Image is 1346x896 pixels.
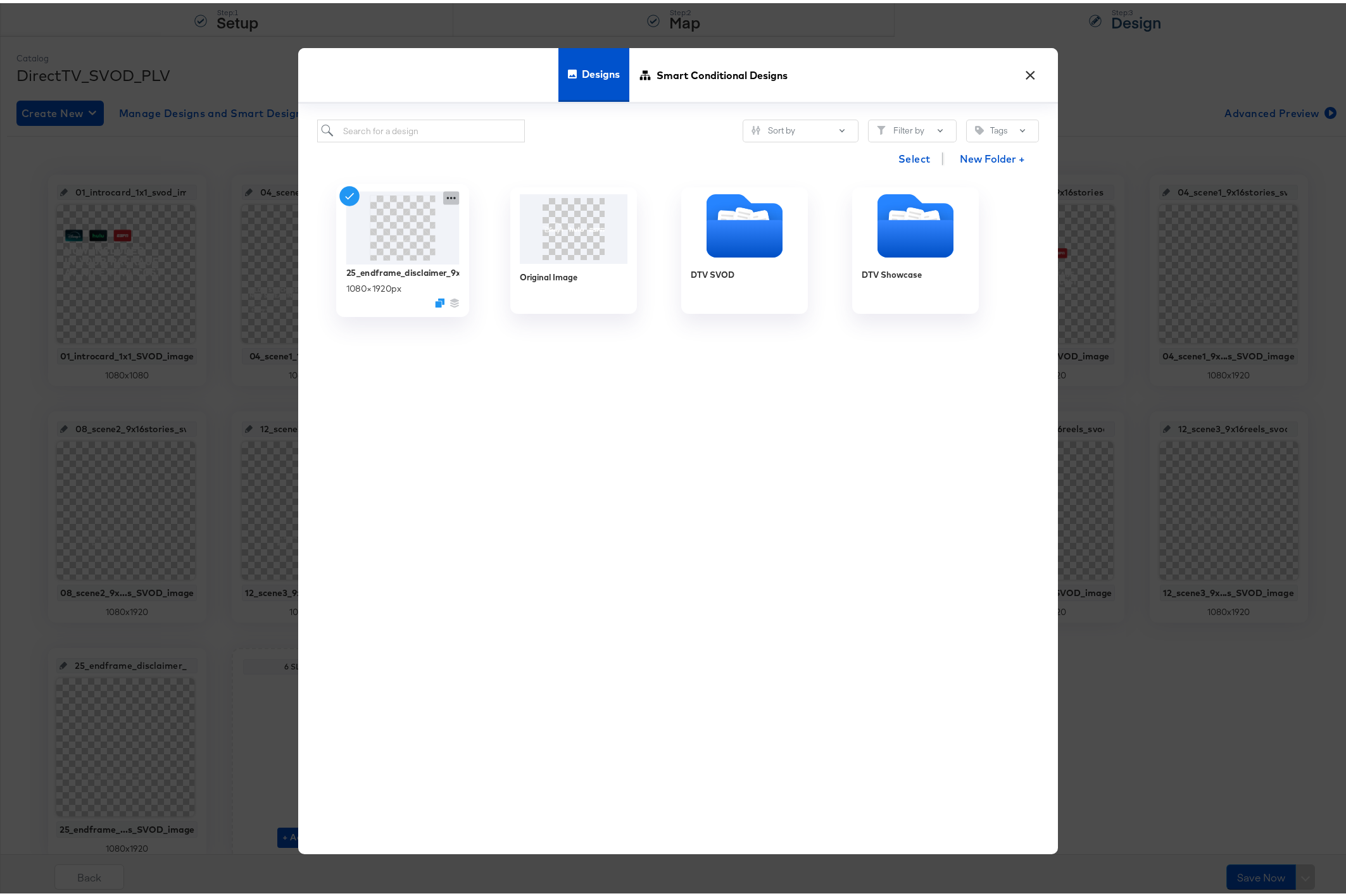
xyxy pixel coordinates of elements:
[435,296,444,305] svg: Duplicate
[346,279,401,291] div: 1080 × 1920 px
[743,116,859,139] button: SlidersSort by
[657,44,788,99] span: Smart Conditional Designs
[681,191,808,254] svg: Folder
[520,268,577,280] div: Original Image
[852,191,979,254] svg: Folder
[752,123,760,132] svg: Sliders
[336,181,469,314] div: 25_endframe_disclaimer_9x16Reels_SVOD_image1080×1920pxDuplicate
[346,263,459,275] div: 25_endframe_disclaimer_9x16Reels_SVOD_image
[949,144,1036,168] button: New Folder +
[966,116,1039,139] button: TagTags
[868,116,957,139] button: FilterFilter by
[346,189,459,261] img: Os5gQN33y5GkFnoOAEbtmg.png
[975,123,984,132] svg: Tag
[510,184,637,311] div: Original Image
[1019,58,1042,80] button: ×
[582,43,620,99] span: Designs
[691,266,734,278] div: DTV SVOD
[520,191,627,261] img: Logos_EC_Signature.png
[317,116,525,140] input: Search for a design
[862,266,922,278] div: DTV Showcase
[893,143,936,168] button: Select
[898,147,931,165] span: Select
[681,184,808,311] div: DTV SVOD
[852,184,979,311] div: DTV Showcase
[877,123,886,132] svg: Filter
